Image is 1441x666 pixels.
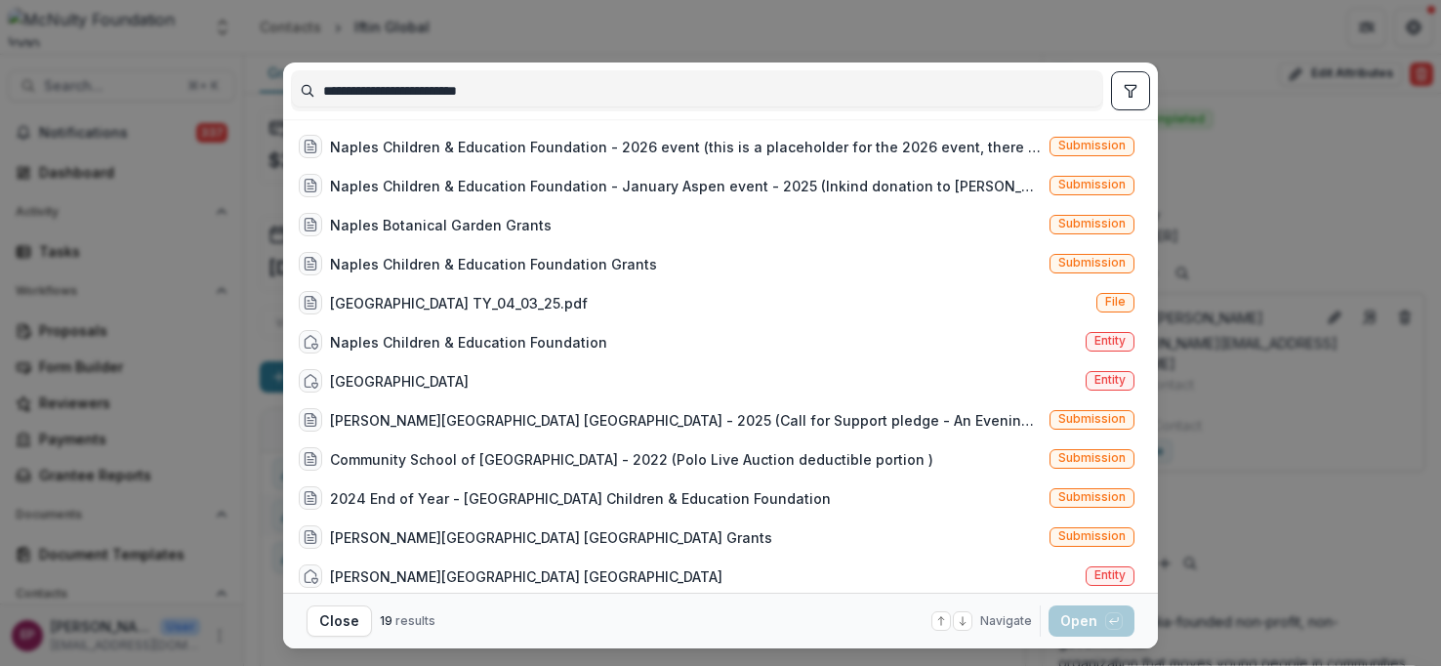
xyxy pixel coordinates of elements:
span: Submission [1058,490,1126,504]
div: [PERSON_NAME][GEOGRAPHIC_DATA] [GEOGRAPHIC_DATA] [330,566,722,587]
span: Submission [1058,451,1126,465]
div: Naples Children & Education Foundation - 2026 event (this is a placeholder for the 2026 event, th... [330,137,1042,157]
span: Submission [1058,256,1126,270]
span: Entity [1094,568,1126,582]
div: 2024 End of Year - [GEOGRAPHIC_DATA] Children & Education Foundation [330,488,831,509]
span: Submission [1058,217,1126,230]
div: [GEOGRAPHIC_DATA] [330,371,469,392]
span: 19 [380,613,392,628]
div: Naples Botanical Garden Grants [330,215,552,235]
div: Naples Children & Education Foundation Grants [330,254,657,274]
button: Close [307,605,372,637]
div: Naples Children & Education Foundation - January Aspen event - 2025 (Inkind donation to [PERSON_N... [330,176,1042,196]
span: Submission [1058,178,1126,191]
div: Naples Children & Education Foundation [330,332,607,353]
span: Submission [1058,412,1126,426]
span: File [1105,295,1126,309]
span: Entity [1094,334,1126,348]
div: [PERSON_NAME][GEOGRAPHIC_DATA] [GEOGRAPHIC_DATA] Grants [330,527,772,548]
span: Submission [1058,529,1126,543]
span: results [395,613,435,628]
div: [PERSON_NAME][GEOGRAPHIC_DATA] [GEOGRAPHIC_DATA] - 2025 (Call for Support pledge - An Evening for... [330,410,1042,431]
span: Entity [1094,373,1126,387]
div: [GEOGRAPHIC_DATA] TY_04_03_25.pdf [330,293,588,313]
button: toggle filters [1111,71,1150,110]
button: Open [1049,605,1134,637]
div: Community School of [GEOGRAPHIC_DATA] - 2022 (Polo Live Auction deductible portion ) [330,449,933,470]
span: Navigate [980,612,1032,630]
span: Submission [1058,139,1126,152]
